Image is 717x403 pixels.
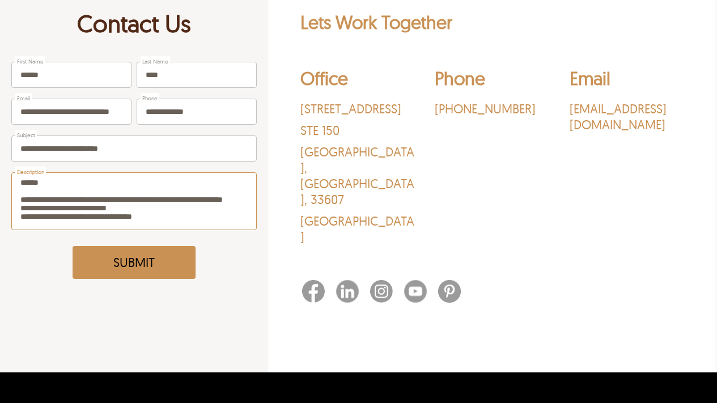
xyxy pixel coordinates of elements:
[300,122,416,138] p: STE 150
[404,280,438,306] a: Youtube
[336,280,370,306] a: Linkedin
[435,67,550,95] h2: Phone
[300,67,416,95] h2: Office
[300,213,416,245] p: [GEOGRAPHIC_DATA]
[11,9,257,44] h1: Contact Us
[370,280,393,303] img: Instagram
[370,280,404,306] a: Instagram
[302,280,336,306] a: Facebook
[570,67,685,95] h2: Email
[435,101,550,117] a: ‪[PHONE_NUMBER]‬
[336,280,359,303] img: Linkedin
[300,11,685,39] h2: Lets Work Together
[300,101,416,117] p: [STREET_ADDRESS]
[302,280,325,303] img: Facebook
[300,144,416,207] p: [GEOGRAPHIC_DATA] , [GEOGRAPHIC_DATA] , 33607
[404,280,427,303] img: Youtube
[438,280,461,303] img: Pinterest
[438,280,472,306] a: Pinterest
[73,246,196,279] button: Submit
[570,101,685,133] a: [EMAIL_ADDRESS][DOMAIN_NAME]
